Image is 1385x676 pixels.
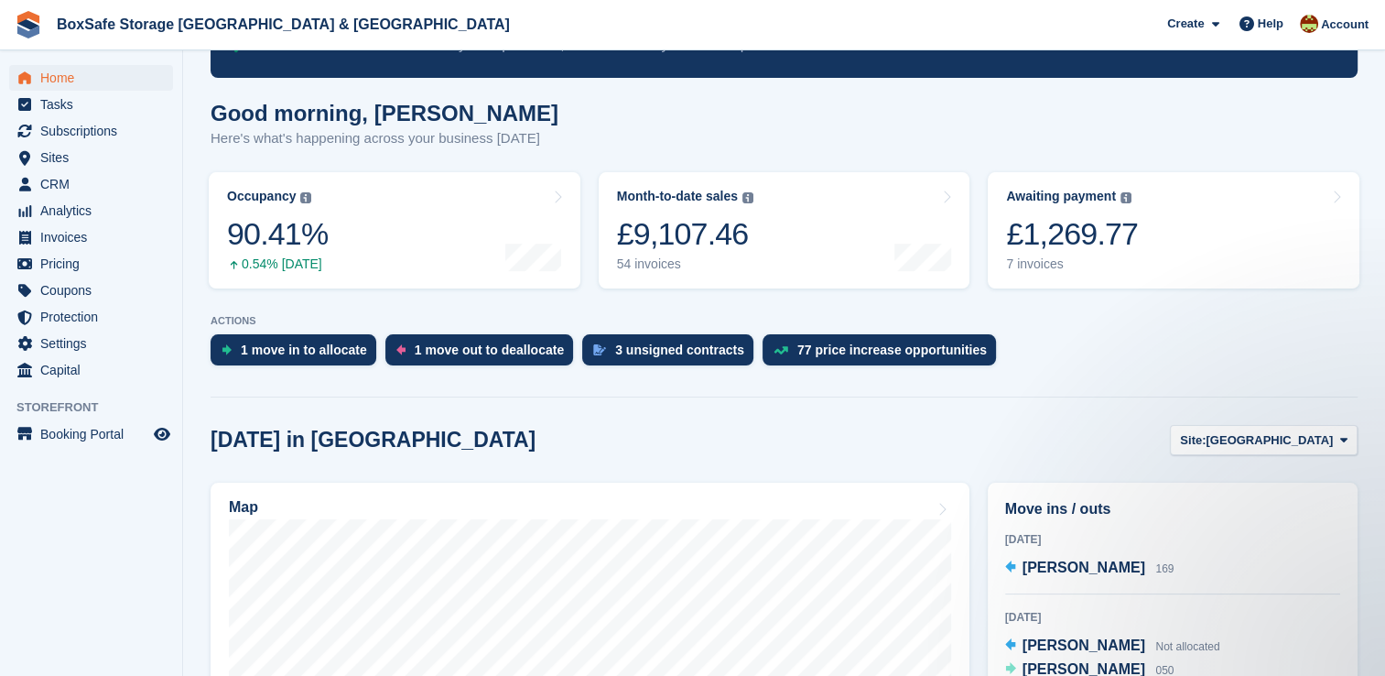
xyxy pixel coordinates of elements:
[40,171,150,197] span: CRM
[617,215,753,253] div: £9,107.46
[40,357,150,383] span: Capital
[40,92,150,117] span: Tasks
[9,278,173,303] a: menu
[582,334,763,375] a: 3 unsigned contracts
[40,65,150,91] span: Home
[9,251,173,277] a: menu
[593,344,606,355] img: contract_signature_icon-13c848040528278c33f63329250d36e43548de30e8caae1d1a13099fd9432cc5.svg
[15,11,42,38] img: stora-icon-8386f47178a22dfd0bd8f6a31ec36ba5ce8667c1dd55bd0f319d3a0aa187defe.svg
[1005,531,1340,548] div: [DATE]
[415,343,564,357] div: 1 move out to deallocate
[615,343,744,357] div: 3 unsigned contracts
[40,278,150,303] span: Coupons
[40,118,150,144] span: Subscriptions
[40,145,150,170] span: Sites
[1155,640,1219,653] span: Not allocated
[1170,425,1358,455] button: Site: [GEOGRAPHIC_DATA]
[617,189,738,204] div: Month-to-date sales
[1006,189,1116,204] div: Awaiting payment
[1006,215,1138,253] div: £1,269.77
[1005,635,1220,659] a: [PERSON_NAME] Not allocated
[774,346,788,354] img: price_increase_opportunities-93ffe204e8149a01c8c9dc8f82e8f89637d9d84a8eef4429ea346261dce0b2c0.svg
[16,398,182,417] span: Storefront
[49,9,517,39] a: BoxSafe Storage [GEOGRAPHIC_DATA] & [GEOGRAPHIC_DATA]
[241,343,367,357] div: 1 move in to allocate
[1206,431,1333,450] span: [GEOGRAPHIC_DATA]
[211,128,558,149] p: Here's what's happening across your business [DATE]
[617,256,753,272] div: 54 invoices
[1006,256,1138,272] div: 7 invoices
[1321,16,1369,34] span: Account
[229,499,258,516] h2: Map
[1005,498,1340,520] h2: Move ins / outs
[40,224,150,250] span: Invoices
[1005,557,1174,581] a: [PERSON_NAME] 169
[9,65,173,91] a: menu
[1120,192,1131,203] img: icon-info-grey-7440780725fd019a000dd9b08b2336e03edf1995a4989e88bcd33f0948082b44.svg
[9,92,173,117] a: menu
[151,423,173,445] a: Preview store
[9,421,173,447] a: menu
[1023,560,1145,575] span: [PERSON_NAME]
[227,215,328,253] div: 90.41%
[9,304,173,330] a: menu
[40,198,150,224] span: Analytics
[1155,562,1174,575] span: 169
[1023,638,1145,653] span: [PERSON_NAME]
[9,357,173,383] a: menu
[211,428,536,452] h2: [DATE] in [GEOGRAPHIC_DATA]
[988,172,1359,289] a: Awaiting payment £1,269.77 7 invoices
[9,224,173,250] a: menu
[300,192,311,203] img: icon-info-grey-7440780725fd019a000dd9b08b2336e03edf1995a4989e88bcd33f0948082b44.svg
[40,421,150,447] span: Booking Portal
[40,251,150,277] span: Pricing
[1300,15,1318,33] img: Kim
[9,118,173,144] a: menu
[211,315,1358,327] p: ACTIONS
[1180,431,1206,450] span: Site:
[222,344,232,355] img: move_ins_to_allocate_icon-fdf77a2bb77ea45bf5b3d319d69a93e2d87916cf1d5bf7949dd705db3b84f3ca.svg
[211,101,558,125] h1: Good morning, [PERSON_NAME]
[9,171,173,197] a: menu
[209,172,580,289] a: Occupancy 90.41% 0.54% [DATE]
[396,344,406,355] img: move_outs_to_deallocate_icon-f764333ba52eb49d3ac5e1228854f67142a1ed5810a6f6cc68b1a99e826820c5.svg
[385,334,582,375] a: 1 move out to deallocate
[9,331,173,356] a: menu
[227,256,328,272] div: 0.54% [DATE]
[227,189,296,204] div: Occupancy
[742,192,753,203] img: icon-info-grey-7440780725fd019a000dd9b08b2336e03edf1995a4989e88bcd33f0948082b44.svg
[40,304,150,330] span: Protection
[797,343,987,357] div: 77 price increase opportunities
[40,331,150,356] span: Settings
[9,198,173,224] a: menu
[9,145,173,170] a: menu
[1005,609,1340,626] div: [DATE]
[1258,15,1283,33] span: Help
[211,334,385,375] a: 1 move in to allocate
[599,172,970,289] a: Month-to-date sales £9,107.46 54 invoices
[1167,15,1204,33] span: Create
[763,334,1005,375] a: 77 price increase opportunities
